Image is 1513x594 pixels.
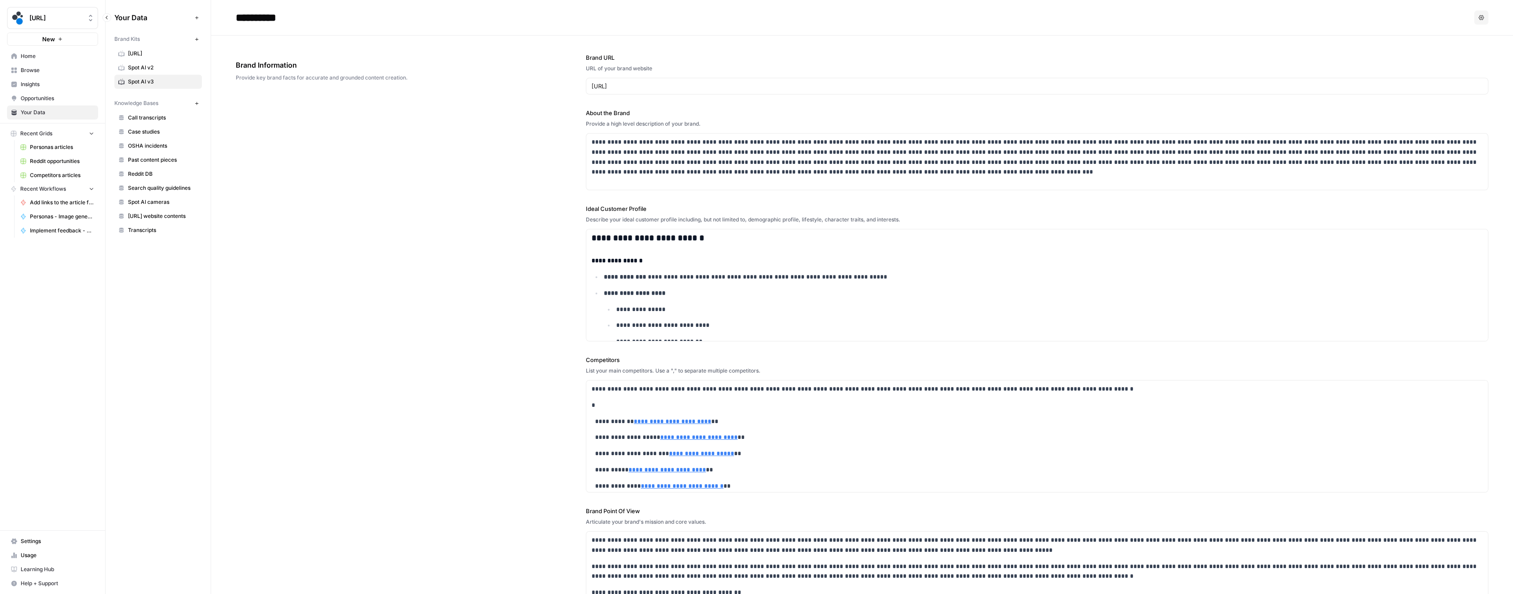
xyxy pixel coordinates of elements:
span: Call transcripts [128,114,198,122]
span: Your Data [114,12,191,23]
span: Add links to the article from the knowledge base, perplexity and prior links [30,199,94,206]
span: Opportunities [21,94,94,102]
label: About the Brand [586,109,1488,117]
img: spot.ai Logo [10,10,26,26]
span: [URL] [128,50,198,58]
span: [URL] website contents [128,212,198,220]
a: [URL] [114,47,202,61]
a: Reddit opportunities [16,154,98,168]
span: Usage [21,551,94,559]
a: Spot AI v2 [114,61,202,75]
a: Home [7,49,98,63]
a: Learning Hub [7,562,98,576]
a: [URL] website contents [114,209,202,223]
a: Insights [7,77,98,91]
span: Spot AI v3 [128,78,198,86]
a: Browse [7,63,98,77]
span: Help + Support [21,580,94,587]
button: Recent Workflows [7,182,98,196]
a: OSHA incidents [114,139,202,153]
label: Brand Point Of View [586,507,1488,515]
a: Add links to the article from the knowledge base, perplexity and prior links [16,196,98,210]
span: Provide key brand facts for accurate and grounded content creation. [236,74,537,82]
a: Implement feedback - dev [16,224,98,238]
a: Spot AI cameras [114,195,202,209]
button: New [7,33,98,46]
a: Past content pieces [114,153,202,167]
span: Search quality guidelines [128,184,198,192]
span: Home [21,52,94,60]
span: Brand Kits [114,35,140,43]
a: Opportunities [7,91,98,105]
a: Your Data [7,105,98,120]
label: Ideal Customer Profile [586,204,1488,213]
a: Reddit DB [114,167,202,181]
span: Your Data [21,109,94,116]
div: List your main competitors. Use a "," to separate multiple competitors. [586,367,1488,375]
span: Personas - Image generator [30,213,94,221]
span: Case studies [128,128,198,136]
span: Learning Hub [21,565,94,573]
span: OSHA incidents [128,142,198,150]
a: Spot AI v3 [114,75,202,89]
span: Recent Grids [20,130,52,138]
a: Transcripts [114,223,202,237]
span: Reddit DB [128,170,198,178]
a: Search quality guidelines [114,181,202,195]
label: Brand URL [586,53,1488,62]
div: Describe your ideal customer profile including, but not limited to, demographic profile, lifestyl... [586,216,1488,224]
span: Implement feedback - dev [30,227,94,235]
span: Competitors articles [30,171,94,179]
div: URL of your brand website [586,65,1488,72]
span: [URL] [29,14,83,22]
a: Call transcripts [114,111,202,125]
button: Recent Grids [7,127,98,140]
button: Help + Support [7,576,98,590]
span: New [42,35,55,43]
span: Knowledge Bases [114,99,158,107]
a: Personas articles [16,140,98,154]
span: Settings [21,537,94,545]
span: Spot AI v2 [128,64,198,72]
span: Personas articles [30,143,94,151]
div: Articulate your brand's mission and core values. [586,518,1488,526]
span: Past content pieces [128,156,198,164]
span: Spot AI cameras [128,198,198,206]
span: Browse [21,66,94,74]
a: Competitors articles [16,168,98,182]
div: Provide a high level description of your brand. [586,120,1488,128]
span: Brand Information [236,60,537,70]
a: Personas - Image generator [16,210,98,224]
input: www.sundaysoccer.com [592,82,1483,91]
span: Transcripts [128,226,198,234]
button: Workspace: spot.ai [7,7,98,29]
a: Usage [7,548,98,562]
span: Reddit opportunities [30,157,94,165]
a: Case studies [114,125,202,139]
label: Competitors [586,355,1488,364]
span: Recent Workflows [20,185,66,193]
a: Settings [7,534,98,548]
span: Insights [21,80,94,88]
